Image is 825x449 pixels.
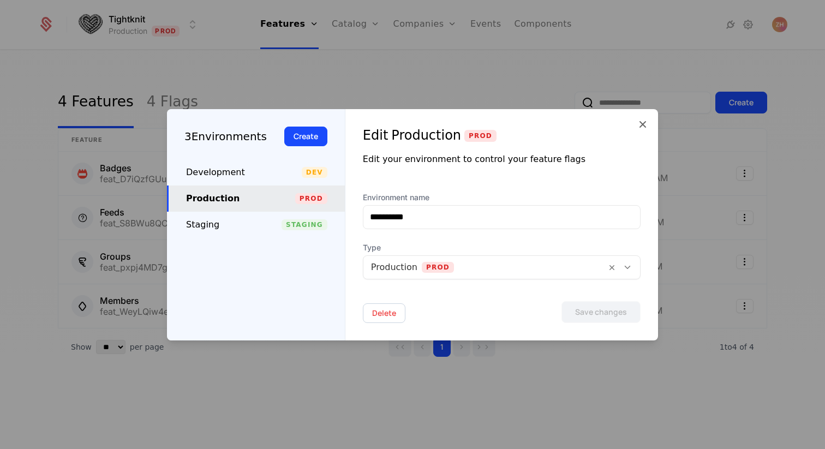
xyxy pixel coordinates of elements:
[464,130,497,142] span: Prod
[363,127,388,144] div: Edit
[363,153,641,166] div: Edit your environment to control your feature flags
[282,219,327,230] span: Staging
[186,218,282,231] div: Staging
[363,242,641,253] span: Type
[186,192,295,205] div: Production
[184,128,267,145] div: 3 Environments
[302,167,327,178] span: Dev
[186,166,302,179] div: Development
[561,301,641,323] button: Save changes
[391,127,461,144] div: Production
[363,192,641,203] label: Environment name
[363,303,405,323] button: Delete
[295,193,327,204] span: Prod
[284,127,327,146] button: Create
